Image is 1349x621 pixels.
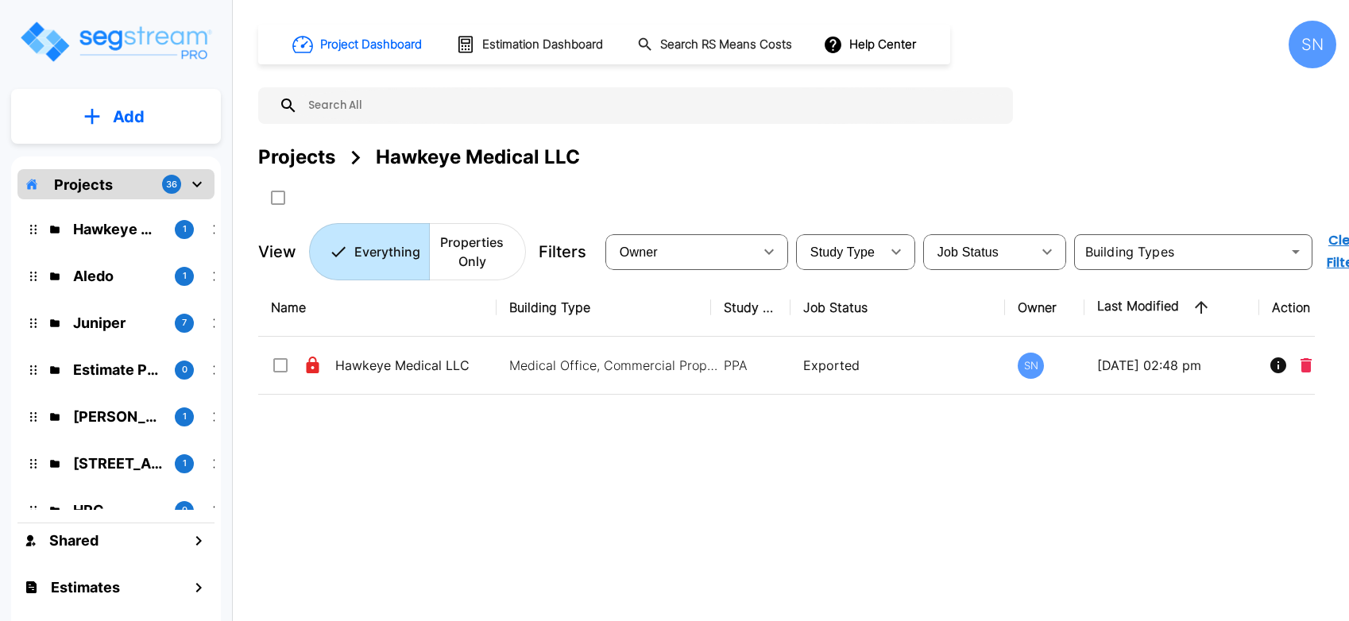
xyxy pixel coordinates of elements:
[1289,21,1336,68] div: SN
[183,457,187,470] p: 1
[73,359,162,380] p: Estimate Property
[1079,241,1281,263] input: Building Types
[631,29,801,60] button: Search RS Means Costs
[376,143,580,172] div: Hawkeye Medical LLC
[937,245,999,259] span: Job Status
[620,245,658,259] span: Owner
[73,406,162,427] p: Kessler Rental
[54,174,113,195] p: Projects
[182,316,187,330] p: 7
[799,229,880,274] div: Select
[320,36,422,54] h1: Project Dashboard
[73,218,162,240] p: Hawkeye Medical LLC
[539,240,586,264] p: Filters
[497,279,711,337] th: Building Type
[73,312,162,334] p: Juniper
[1262,349,1294,381] button: Info
[429,223,526,280] button: Properties Only
[73,499,162,521] p: HPC
[166,178,177,191] p: 36
[113,105,145,129] p: Add
[258,240,296,264] p: View
[286,27,431,62] button: Project Dashboard
[609,229,753,274] div: Select
[258,143,335,172] div: Projects
[354,242,420,261] p: Everything
[262,182,294,214] button: SelectAll
[309,223,526,280] div: Platform
[790,279,1005,337] th: Job Status
[509,356,724,375] p: Medical Office, Commercial Property Site
[1005,279,1084,337] th: Owner
[49,530,99,551] h1: Shared
[1084,279,1259,337] th: Last Modified
[183,269,187,283] p: 1
[258,279,497,337] th: Name
[309,223,430,280] button: Everything
[810,245,875,259] span: Study Type
[183,410,187,423] p: 1
[51,577,120,598] h1: Estimates
[820,29,922,60] button: Help Center
[335,356,494,375] p: Hawkeye Medical LLC
[182,363,187,376] p: 0
[1294,349,1318,381] button: Delete
[724,356,778,375] p: PPA
[450,28,612,61] button: Estimation Dashboard
[1097,356,1247,375] p: [DATE] 02:48 pm
[1285,241,1307,263] button: Open
[73,265,162,287] p: Aledo
[482,36,603,54] h1: Estimation Dashboard
[803,356,992,375] p: Exported
[183,222,187,236] p: 1
[926,229,1031,274] div: Select
[298,87,1005,124] input: Search All
[660,36,792,54] h1: Search RS Means Costs
[73,453,162,474] p: 138 Polecat Lane
[439,233,506,271] p: Properties Only
[711,279,790,337] th: Study Type
[1018,353,1044,379] div: SN
[182,503,187,517] p: 0
[18,19,213,64] img: Logo
[11,94,221,140] button: Add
